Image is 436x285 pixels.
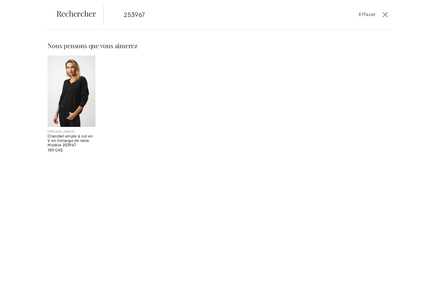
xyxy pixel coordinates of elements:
[56,10,96,17] span: Rechercher
[380,10,390,20] button: Ferme
[119,5,315,24] input: TAPER POUR RECHERCHER
[48,41,138,50] span: Nous pensons que vous aimerez
[359,11,375,18] span: Effacer
[48,134,95,147] div: Chandail ample à col en V en mélange de laine Modèle 253967
[48,129,95,134] div: [PERSON_NAME]
[48,148,63,152] span: 159 CA$
[48,55,95,127] img: Chandail ample à col en V en mélange de laine Modèle 253967. Black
